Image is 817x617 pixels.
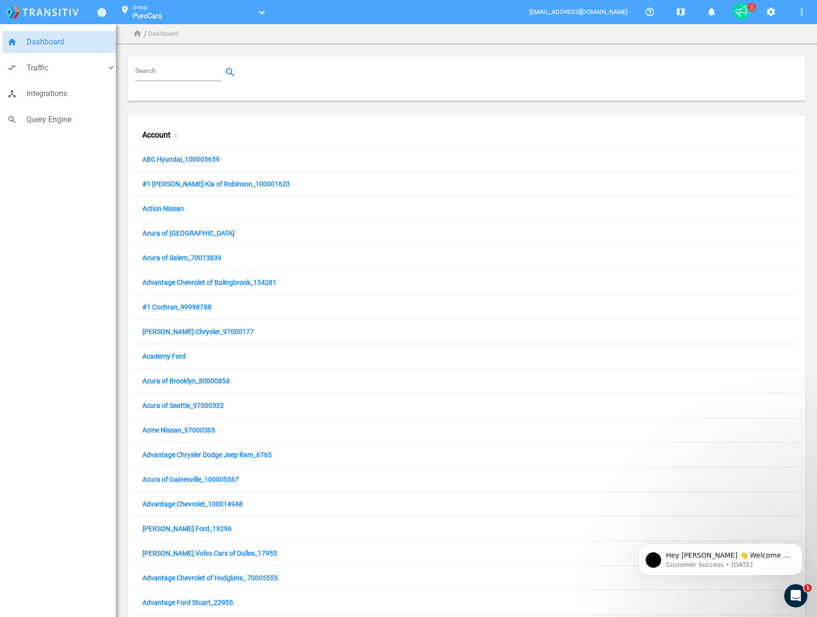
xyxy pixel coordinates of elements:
[7,115,17,125] i: search
[142,180,290,189] a: #1 [PERSON_NAME] Kia of Robinson_100001623
[2,109,121,131] a: searchQuery Engine
[119,5,131,17] mat-icon: location_on
[142,525,232,534] a: [PERSON_NAME] Ford_19296
[142,254,222,263] a: Acura of Salem_70013839
[143,26,147,42] li: /
[148,29,178,39] li: Dashboard
[142,426,215,435] a: Acme Nissan_97000305
[142,402,224,411] a: Acura of Seattle_97000332
[142,377,230,386] a: Acura of Brooklyn_80000854
[7,63,17,72] i: compare_arrows
[133,4,147,11] small: Group
[7,89,17,98] i: device_hub
[133,29,142,39] i: home
[2,57,121,79] a: compare_arrowsTraffickeyboard_arrow_down
[142,476,239,485] a: Acura of Gainesville_100005567
[133,12,162,20] span: PureCars
[142,328,254,337] a: [PERSON_NAME] Chrysler_97000177
[142,574,278,583] a: Advantage Chevrolet of Hodgkins_ 70005555
[27,62,106,74] span: Traffic
[135,123,301,147] div: Account
[644,6,655,18] mat-icon: help_outline
[804,584,812,592] span: 1
[142,155,220,165] a: ABC Hyundai_100005659
[142,279,277,288] a: Advantage Chevrolet of Bolingbrook_154281
[142,451,272,460] a: Advantage Chrysler Dodge Jeep Ram_6765
[27,113,116,126] span: Query Engine
[2,31,121,53] a: homeDashboard
[675,6,686,18] mat-icon: map
[142,549,277,559] a: [PERSON_NAME] Volvo Cars of Dulles_17955
[7,37,17,47] i: home
[792,2,811,21] button: More
[27,36,116,48] span: Dashboard
[142,352,186,362] a: Academy Ford
[765,6,776,18] mat-icon: settings
[6,6,79,18] img: logo
[142,205,184,214] a: Action Nissan
[733,3,749,20] div: 1
[142,500,243,509] a: Advantage Chevrolet_100014948
[97,8,106,17] a: Toggle Menu
[106,63,116,72] i: keyboard_arrow_down
[529,8,628,15] span: [EMAIL_ADDRESS][DOMAIN_NAME]
[27,87,116,100] span: Integrations
[2,83,121,105] a: device_hubIntegrations
[624,523,817,591] iframe: Intercom notifications message
[142,303,211,312] a: #1 Cochran_99998788
[796,6,807,18] mat-icon: more_vert
[706,6,717,18] mat-icon: notifications
[784,584,807,607] iframe: Intercom live chat
[748,3,756,12] div: 1
[142,599,233,608] a: Advantage Ford Stuart_22955
[142,229,235,238] a: Acura of [GEOGRAPHIC_DATA]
